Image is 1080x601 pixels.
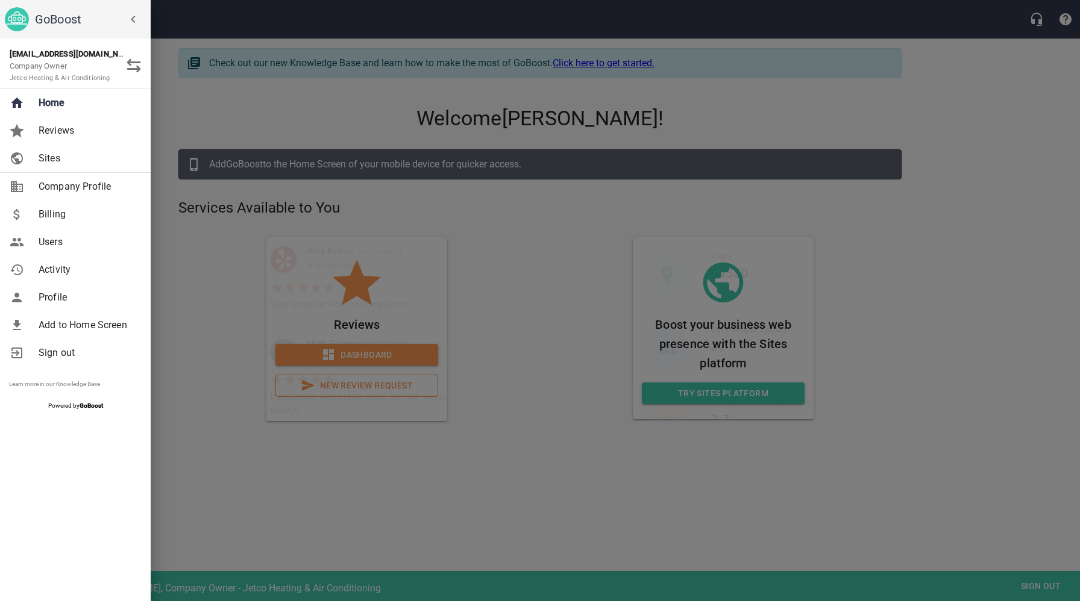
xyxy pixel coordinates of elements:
[5,7,29,31] img: go_boost_head.png
[35,10,146,29] h6: GoBoost
[39,96,136,110] span: Home
[10,74,110,82] small: Jetco Heating & Air Conditioning
[119,51,148,80] button: Switch Role
[39,179,136,194] span: Company Profile
[39,290,136,305] span: Profile
[39,263,136,277] span: Activity
[10,49,137,58] strong: [EMAIL_ADDRESS][DOMAIN_NAME]
[9,381,100,387] a: Learn more in our Knowledge Base
[80,402,103,409] strong: GoBoost
[48,402,103,409] span: Powered by
[39,318,136,332] span: Add to Home Screen
[39,235,136,249] span: Users
[39,123,136,138] span: Reviews
[10,61,110,83] span: Company Owner
[39,207,136,222] span: Billing
[39,151,136,166] span: Sites
[39,346,136,360] span: Sign out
